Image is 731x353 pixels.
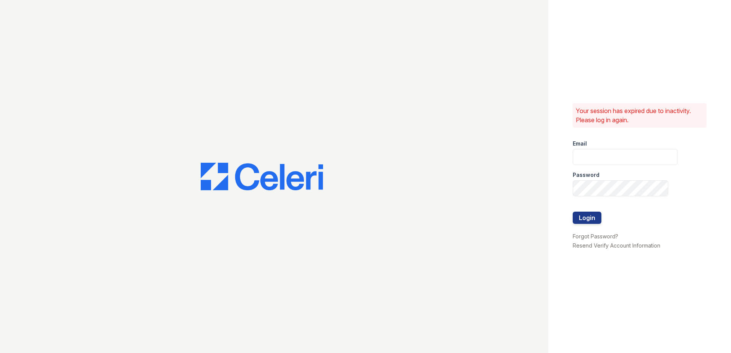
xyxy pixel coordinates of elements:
[573,171,599,179] label: Password
[573,140,587,147] label: Email
[576,106,703,125] p: Your session has expired due to inactivity. Please log in again.
[573,242,660,249] a: Resend Verify Account Information
[201,163,323,190] img: CE_Logo_Blue-a8612792a0a2168367f1c8372b55b34899dd931a85d93a1a3d3e32e68fde9ad4.png
[573,212,601,224] button: Login
[573,233,618,240] a: Forgot Password?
